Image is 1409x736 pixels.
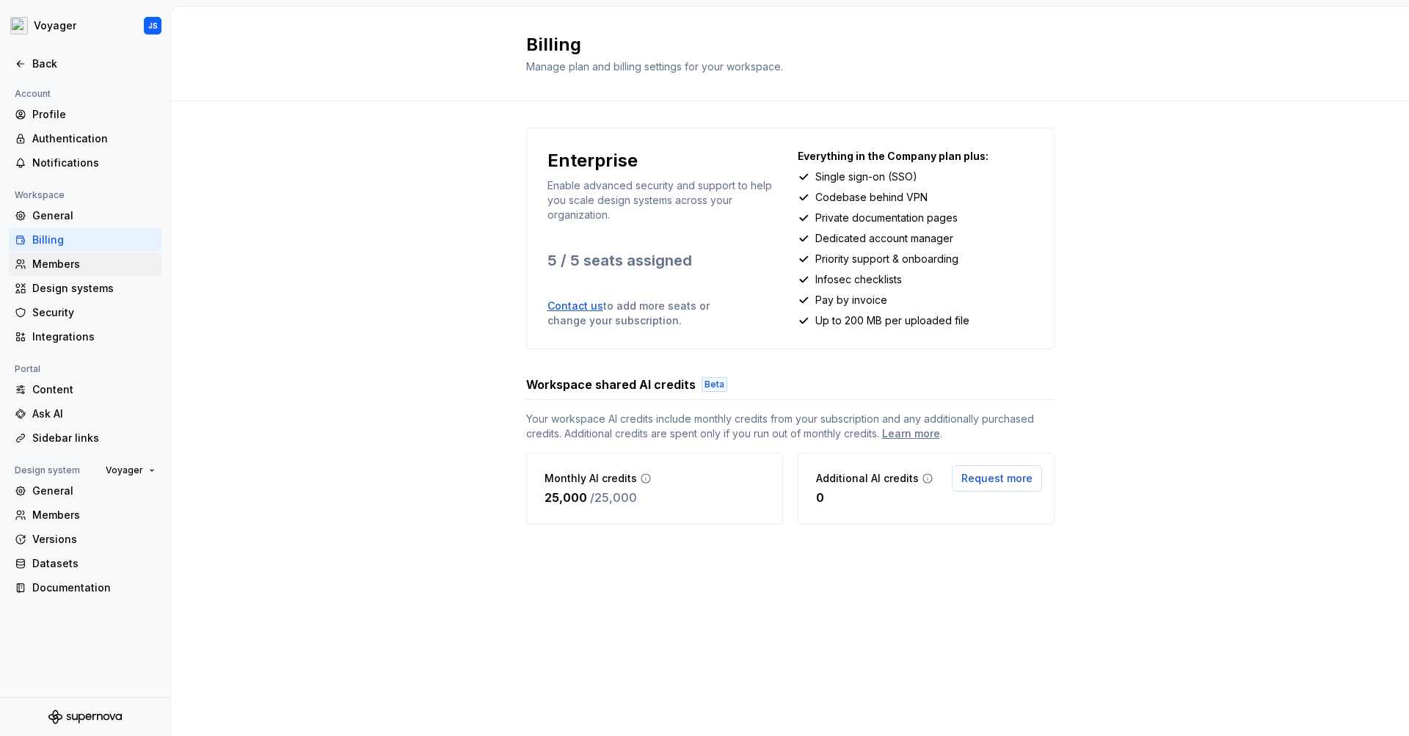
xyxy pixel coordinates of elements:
[9,277,161,300] a: Design systems
[32,329,156,344] div: Integrations
[10,17,28,34] img: e5527c48-e7d1-4d25-8110-9641689f5e10.png
[9,503,161,527] a: Members
[815,272,902,287] p: Infosec checklists
[9,252,161,276] a: Members
[9,378,161,401] a: Content
[547,178,783,222] p: Enable advanced security and support to help you scale design systems across your organization.
[34,18,76,33] div: Voyager
[9,52,161,76] a: Back
[32,233,156,247] div: Billing
[9,402,161,426] a: Ask AI
[106,464,143,476] span: Voyager
[9,325,161,349] a: Integrations
[798,149,1033,164] p: Everything in the Company plan plus:
[9,576,161,600] a: Documentation
[48,710,122,724] svg: Supernova Logo
[547,299,747,328] p: to add more seats or change your subscription.
[32,580,156,595] div: Documentation
[547,299,603,312] a: Contact us
[526,376,696,393] h3: Workspace shared AI credits
[9,204,161,227] a: General
[32,305,156,320] div: Security
[32,556,156,571] div: Datasets
[9,127,161,150] a: Authentication
[545,489,587,506] p: 25,000
[815,293,887,307] p: Pay by invoice
[815,190,928,205] p: Codebase behind VPN
[815,170,917,184] p: Single sign-on (SSO)
[590,489,637,506] p: / 25,000
[9,186,70,204] div: Workspace
[32,431,156,445] div: Sidebar links
[32,407,156,421] div: Ask AI
[9,228,161,252] a: Billing
[9,426,161,450] a: Sidebar links
[952,465,1042,492] button: Request more
[9,528,161,551] a: Versions
[815,313,969,328] p: Up to 200 MB per uploaded file
[545,471,637,486] p: Monthly AI credits
[815,231,953,246] p: Dedicated account manager
[816,471,919,486] p: Additional AI credits
[9,103,161,126] a: Profile
[3,10,167,42] button: VoyagerJS
[9,151,161,175] a: Notifications
[9,301,161,324] a: Security
[32,156,156,170] div: Notifications
[882,426,940,441] a: Learn more
[9,552,161,575] a: Datasets
[32,508,156,522] div: Members
[32,257,156,272] div: Members
[32,131,156,146] div: Authentication
[702,377,727,392] div: Beta
[526,412,1055,441] span: Your workspace AI credits include monthly credits from your subscription and any additionally pur...
[32,532,156,547] div: Versions
[526,60,783,73] span: Manage plan and billing settings for your workspace.
[32,107,156,122] div: Profile
[526,33,1037,57] h2: Billing
[9,479,161,503] a: General
[547,250,783,271] p: 5 / 5 seats assigned
[9,360,46,378] div: Portal
[815,211,958,225] p: Private documentation pages
[9,462,86,479] div: Design system
[32,57,156,71] div: Back
[32,484,156,498] div: General
[815,252,958,266] p: Priority support & onboarding
[961,471,1033,486] span: Request more
[9,85,57,103] div: Account
[816,489,824,506] p: 0
[547,149,638,172] p: Enterprise
[32,281,156,296] div: Design systems
[148,20,158,32] div: JS
[32,208,156,223] div: General
[32,382,156,397] div: Content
